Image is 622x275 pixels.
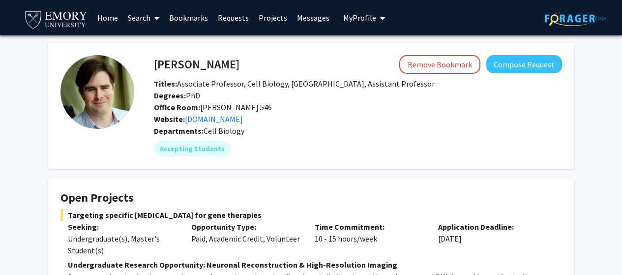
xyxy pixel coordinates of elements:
[68,260,397,270] strong: Undergraduate Research Opportunity: Neuronal Reconstruction & High-Resolution Imaging
[343,13,376,23] span: My Profile
[213,0,254,35] a: Requests
[154,79,177,89] b: Titles:
[292,0,334,35] a: Messages
[315,221,423,233] p: Time Commitment:
[185,114,243,124] a: Opens in a new tab
[154,79,435,89] span: Associate Professor, Cell Biology, [GEOGRAPHIC_DATA], Assistant Professor
[154,55,239,73] h4: [PERSON_NAME]
[7,231,42,268] iframe: Chat
[154,102,272,112] span: [PERSON_NAME] 546
[154,114,185,124] b: Website:
[123,0,164,35] a: Search
[60,191,562,205] h4: Open Projects
[154,91,186,100] b: Degrees:
[545,11,606,26] img: ForagerOne Logo
[399,55,480,74] button: Remove Bookmark
[154,126,204,136] b: Departments:
[154,141,231,156] mat-chip: Accepting Students
[154,91,200,100] span: PhD
[154,102,200,112] b: Office Room:
[24,8,89,30] img: Emory University Logo
[164,0,213,35] a: Bookmarks
[486,55,562,73] button: Compose Request to Matt Rowan
[60,55,134,129] img: Profile Picture
[92,0,123,35] a: Home
[184,221,307,256] div: Paid, Academic Credit, Volunteer
[60,209,562,221] span: Targeting specific [MEDICAL_DATA] for gene therapies
[431,221,554,256] div: [DATE]
[68,221,177,233] p: Seeking:
[68,233,177,256] div: Undergraduate(s), Master's Student(s)
[191,221,300,233] p: Opportunity Type:
[204,126,244,136] span: Cell Biology
[307,221,431,256] div: 10 - 15 hours/week
[254,0,292,35] a: Projects
[438,221,547,233] p: Application Deadline:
